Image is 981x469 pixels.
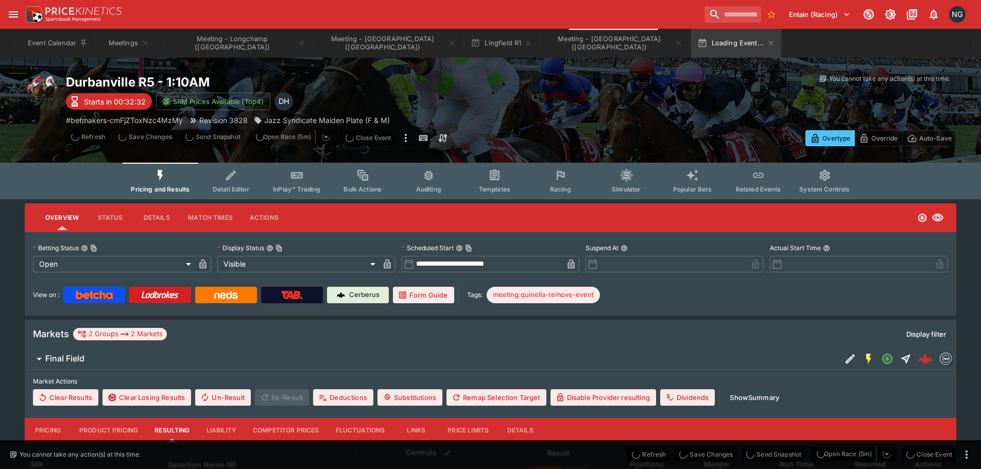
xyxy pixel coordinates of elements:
[810,447,897,461] div: split button
[393,418,439,443] button: Links
[241,205,287,230] button: Actions
[446,389,546,406] button: Remap Selection Target
[859,350,878,368] button: SGM Enabled
[164,29,312,58] button: Meeting - Longchamp (FR)
[22,29,94,58] button: Event Calendar
[550,389,656,406] button: Disable Provider resulting
[586,244,618,252] p: Suspend At
[550,185,571,193] span: Racing
[195,389,250,406] button: Un-Result
[33,287,59,303] label: View on :
[102,389,191,406] button: Clear Losing Results
[439,418,497,443] button: Price Limits
[33,389,98,406] button: Clear Results
[66,74,511,90] h2: Copy To Clipboard
[897,350,915,368] button: Straight
[878,350,897,368] button: Open
[76,291,113,299] img: Betcha
[871,133,898,144] p: Override
[464,29,539,58] button: Lingfield R1
[915,349,936,369] a: 2f543019-0961-44ae-b7a0-2f39161ad667
[45,353,84,364] h6: Final Field
[266,245,273,252] button: Display StatusCopy To Clipboard
[783,6,856,23] button: Select Tenant
[823,245,830,252] button: Actual Start Time
[841,350,859,368] button: Edit Detail
[393,287,454,303] a: Form Guide
[274,92,293,111] div: David Howard
[691,29,781,58] button: Loading Event...
[33,328,69,340] h5: Markets
[829,74,950,83] p: You cannot take any action(s) at this time.
[343,185,382,193] span: Bulk Actions
[621,245,628,252] button: Suspend At
[45,7,122,15] img: PriceKinetics
[77,328,163,340] div: 2 Groups 2 Markets
[479,185,510,193] span: Templates
[249,130,336,144] div: split button
[87,205,133,230] button: Status
[84,96,146,107] p: Starts in 00:32:32
[141,291,179,299] img: Ladbrokes
[467,287,483,303] label: Tags:
[881,5,900,24] button: Toggle light/dark mode
[276,245,283,252] button: Copy To Clipboard
[199,115,248,126] p: Revision 3828
[180,205,241,230] button: Match Times
[903,5,921,24] button: Documentation
[902,130,956,146] button: Auto-Save
[822,133,850,144] p: Overtype
[487,290,600,300] span: meeting:quinella-remove-event
[313,389,373,406] button: Deductions
[736,185,781,193] span: Related Events
[763,6,780,23] button: No Bookmarks
[213,185,249,193] span: Detail Editor
[487,287,600,303] div: Betting Target: cerberus
[337,291,345,299] img: Cerberus
[273,185,320,193] span: InPlay™ Trading
[799,185,850,193] span: System Controls
[156,93,270,110] button: SRM Prices Available (Top4)
[859,5,878,24] button: Connected to PK
[20,450,141,459] p: You cannot take any action(s) at this time.
[456,245,463,252] button: Scheduled StartCopy To Clipboard
[919,133,952,144] p: Auto-Save
[704,6,761,23] input: search
[805,130,855,146] button: Overtype
[33,374,948,389] label: Market Actions
[400,130,412,146] button: more
[349,290,380,300] p: Cerberus
[25,418,71,443] button: Pricing
[245,418,328,443] button: Competitor Prices
[946,3,969,26] button: Nick Goss
[131,185,190,193] span: Pricing and Results
[25,349,841,369] button: Final Field
[90,245,97,252] button: Copy To Clipboard
[123,163,858,199] div: Event type filters
[25,74,58,107] img: horse_racing.png
[377,389,442,406] button: Substitutions
[900,326,952,342] button: Display filter
[23,4,43,25] img: PriceKinetics Logo
[416,185,441,193] span: Auditing
[805,130,956,146] div: Start From
[940,353,952,365] div: betmakers
[254,115,390,126] div: Jazz Syndicate Maiden Plate (F & M)
[314,29,462,58] button: Meeting - Lingfield (UK)
[214,291,237,299] img: Neds
[612,185,641,193] span: Simulator
[96,29,162,58] button: Meetings
[949,6,966,23] div: Nick Goss
[660,389,715,406] button: Dividends
[940,353,952,364] img: betmakers
[281,291,303,299] img: TabNZ
[66,115,183,126] p: Copy To Clipboard
[327,287,389,303] a: Cerberus
[33,256,195,272] div: Open
[45,17,101,22] img: Sportsbook Management
[770,244,821,252] p: Actual Start Time
[541,29,689,58] button: Meeting - Durbanville (SAF)
[71,418,146,443] button: Product Pricing
[81,245,88,252] button: Betting StatusCopy To Clipboard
